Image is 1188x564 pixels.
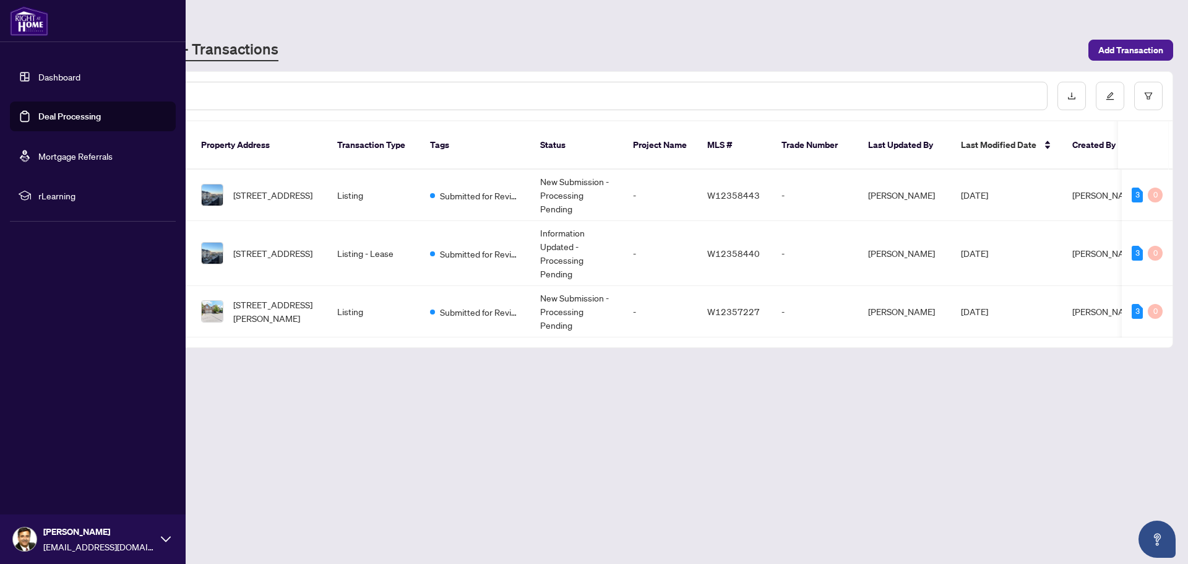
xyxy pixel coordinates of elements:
[1072,248,1139,259] span: [PERSON_NAME]
[327,221,420,286] td: Listing - Lease
[43,525,155,539] span: [PERSON_NAME]
[440,247,520,261] span: Submitted for Review
[1098,40,1163,60] span: Add Transaction
[858,121,951,170] th: Last Updated By
[623,170,697,221] td: -
[13,527,37,551] img: Profile Icon
[623,221,697,286] td: -
[707,248,760,259] span: W12358440
[697,121,772,170] th: MLS #
[1132,304,1143,319] div: 3
[772,286,858,337] td: -
[858,170,951,221] td: [PERSON_NAME]
[951,121,1062,170] th: Last Modified Date
[623,286,697,337] td: -
[420,121,530,170] th: Tags
[191,121,327,170] th: Property Address
[961,248,988,259] span: [DATE]
[1067,92,1076,100] span: download
[1106,92,1114,100] span: edit
[1072,306,1139,317] span: [PERSON_NAME]
[1072,189,1139,201] span: [PERSON_NAME]
[38,189,167,202] span: rLearning
[1057,82,1086,110] button: download
[1148,246,1163,261] div: 0
[327,121,420,170] th: Transaction Type
[440,305,520,319] span: Submitted for Review
[1096,82,1124,110] button: edit
[772,121,858,170] th: Trade Number
[202,184,223,206] img: thumbnail-img
[327,170,420,221] td: Listing
[961,306,988,317] span: [DATE]
[530,121,623,170] th: Status
[530,221,623,286] td: Information Updated - Processing Pending
[43,540,155,553] span: [EMAIL_ADDRESS][DOMAIN_NAME]
[772,170,858,221] td: -
[623,121,697,170] th: Project Name
[440,189,520,202] span: Submitted for Review
[202,243,223,264] img: thumbnail-img
[530,286,623,337] td: New Submission - Processing Pending
[233,246,312,260] span: [STREET_ADDRESS]
[1148,304,1163,319] div: 0
[38,150,113,162] a: Mortgage Referrals
[1148,188,1163,202] div: 0
[1138,521,1176,558] button: Open asap
[10,6,48,36] img: logo
[327,286,420,337] td: Listing
[1134,82,1163,110] button: filter
[1132,188,1143,202] div: 3
[1144,92,1153,100] span: filter
[707,189,760,201] span: W12358443
[707,306,760,317] span: W12357227
[530,170,623,221] td: New Submission - Processing Pending
[1088,40,1173,61] button: Add Transaction
[38,111,101,122] a: Deal Processing
[1132,246,1143,261] div: 3
[858,221,951,286] td: [PERSON_NAME]
[233,298,317,325] span: [STREET_ADDRESS][PERSON_NAME]
[233,188,312,202] span: [STREET_ADDRESS]
[1062,121,1137,170] th: Created By
[858,286,951,337] td: [PERSON_NAME]
[202,301,223,322] img: thumbnail-img
[38,71,80,82] a: Dashboard
[961,189,988,201] span: [DATE]
[961,138,1036,152] span: Last Modified Date
[772,221,858,286] td: -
